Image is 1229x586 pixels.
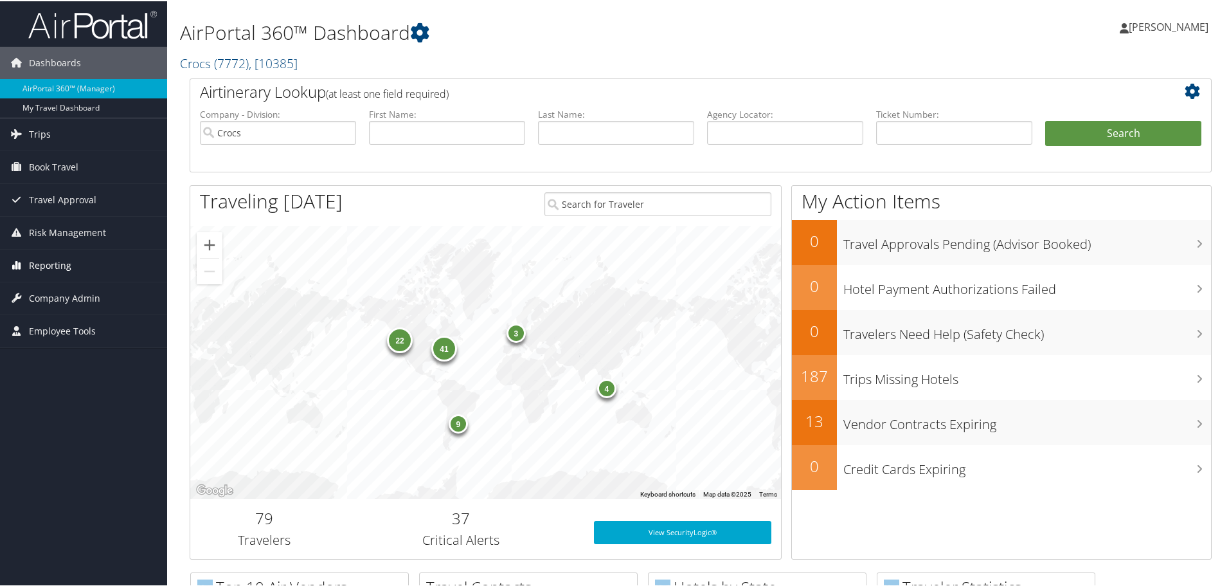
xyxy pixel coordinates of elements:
span: Map data ©2025 [703,490,751,497]
label: Last Name: [538,107,694,120]
button: Zoom in [197,231,222,257]
div: 3 [506,322,525,342]
h2: Airtinerary Lookup [200,80,1117,102]
span: [PERSON_NAME] [1129,19,1208,33]
span: Reporting [29,248,71,280]
a: [PERSON_NAME] [1120,6,1221,45]
img: airportal-logo.png [28,8,157,39]
h3: Travel Approvals Pending (Advisor Booked) [843,228,1211,252]
label: Agency Locator: [707,107,863,120]
span: Risk Management [29,215,106,248]
a: Open this area in Google Maps (opens a new window) [193,481,236,498]
div: 9 [448,413,467,432]
a: 13Vendor Contracts Expiring [792,399,1211,444]
div: 22 [387,326,413,352]
label: First Name: [369,107,525,120]
h3: Travelers [200,530,328,548]
span: Employee Tools [29,314,96,346]
a: 0Hotel Payment Authorizations Failed [792,264,1211,309]
label: Company - Division: [200,107,356,120]
h2: 79 [200,506,328,528]
h2: 0 [792,319,837,341]
a: 0Credit Cards Expiring [792,444,1211,489]
h3: Credit Cards Expiring [843,453,1211,477]
h1: AirPortal 360™ Dashboard [180,18,874,45]
h3: Travelers Need Help (Safety Check) [843,318,1211,342]
h1: My Action Items [792,187,1211,214]
h3: Hotel Payment Authorizations Failed [843,273,1211,297]
div: 4 [597,378,616,397]
img: Google [193,481,236,498]
span: Travel Approval [29,183,96,215]
h2: 13 [792,409,837,431]
label: Ticket Number: [876,107,1032,120]
a: View SecurityLogic® [594,520,771,543]
span: Trips [29,117,51,149]
h3: Trips Missing Hotels [843,363,1211,387]
h2: 187 [792,364,837,386]
a: Crocs [180,53,298,71]
a: 0Travel Approvals Pending (Advisor Booked) [792,219,1211,264]
button: Search [1045,120,1201,145]
h2: 0 [792,454,837,476]
h2: 0 [792,274,837,296]
button: Zoom out [197,257,222,283]
h2: 37 [348,506,575,528]
a: 187Trips Missing Hotels [792,354,1211,399]
button: Keyboard shortcuts [640,489,695,498]
span: ( 7772 ) [214,53,249,71]
input: Search for Traveler [544,191,771,215]
span: Company Admin [29,281,100,313]
span: , [ 10385 ] [249,53,298,71]
h1: Traveling [DATE] [200,187,343,214]
span: (at least one field required) [326,86,449,100]
a: 0Travelers Need Help (Safety Check) [792,309,1211,354]
span: Dashboards [29,46,81,78]
a: Terms (opens in new tab) [759,490,777,497]
div: 41 [431,334,457,360]
h3: Vendor Contracts Expiring [843,408,1211,432]
h2: 0 [792,229,837,251]
h3: Critical Alerts [348,530,575,548]
span: Book Travel [29,150,78,182]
